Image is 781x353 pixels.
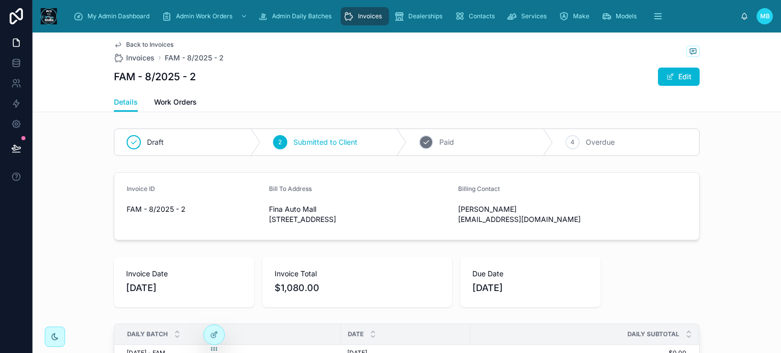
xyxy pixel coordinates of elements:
span: FAM - 8/2025 - 2 [127,204,261,214]
a: Contacts [452,7,502,25]
span: Services [521,12,547,20]
span: [DATE] [472,281,588,295]
span: Back to Invoices [126,41,173,49]
span: My Admin Dashboard [87,12,149,20]
a: FAM - 8/2025 - 2 [165,53,224,63]
span: $1,080.00 [275,281,440,295]
span: 4 [570,138,575,146]
span: Fina Auto Mall [STREET_ADDRESS] [269,204,450,224]
a: Admin Daily Batches [255,7,339,25]
span: Models [616,12,637,20]
span: Invoices [126,53,155,63]
span: Admin Work Orders [176,12,232,20]
h1: FAM - 8/2025 - 2 [114,70,196,84]
a: Services [504,7,554,25]
a: Dealerships [391,7,449,25]
a: Invoices [114,53,155,63]
span: Invoice Total [275,269,440,279]
span: [DATE] [126,281,242,295]
span: Submitted to Client [293,137,357,147]
span: Overdue [586,137,615,147]
span: Date [348,330,364,338]
span: Make [573,12,589,20]
a: Models [598,7,644,25]
span: Invoices [358,12,382,20]
span: MB [760,12,770,20]
span: Admin Daily Batches [272,12,332,20]
button: Edit [658,68,700,86]
span: Daily Subtotal [627,330,679,338]
a: Make [556,7,596,25]
a: Admin Work Orders [159,7,253,25]
span: Invoice ID [127,185,155,192]
a: Back to Invoices [114,41,173,49]
a: My Admin Dashboard [70,7,157,25]
div: scrollable content [65,5,740,27]
span: Dealerships [408,12,442,20]
span: Billing Contact [458,185,500,192]
span: Work Orders [154,97,197,107]
span: Draft [147,137,164,147]
a: Invoices [341,7,389,25]
span: Contacts [469,12,495,20]
span: Bill To Address [269,185,312,192]
span: Details [114,97,138,107]
span: 2 [278,138,282,146]
a: Work Orders [154,93,197,113]
span: Due Date [472,269,588,279]
span: Invoice Date [126,269,242,279]
a: Details [114,93,138,112]
span: Paid [439,137,454,147]
img: App logo [41,8,57,24]
span: [PERSON_NAME] [EMAIL_ADDRESS][DOMAIN_NAME] [458,204,640,224]
span: Daily Batch [127,330,168,338]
